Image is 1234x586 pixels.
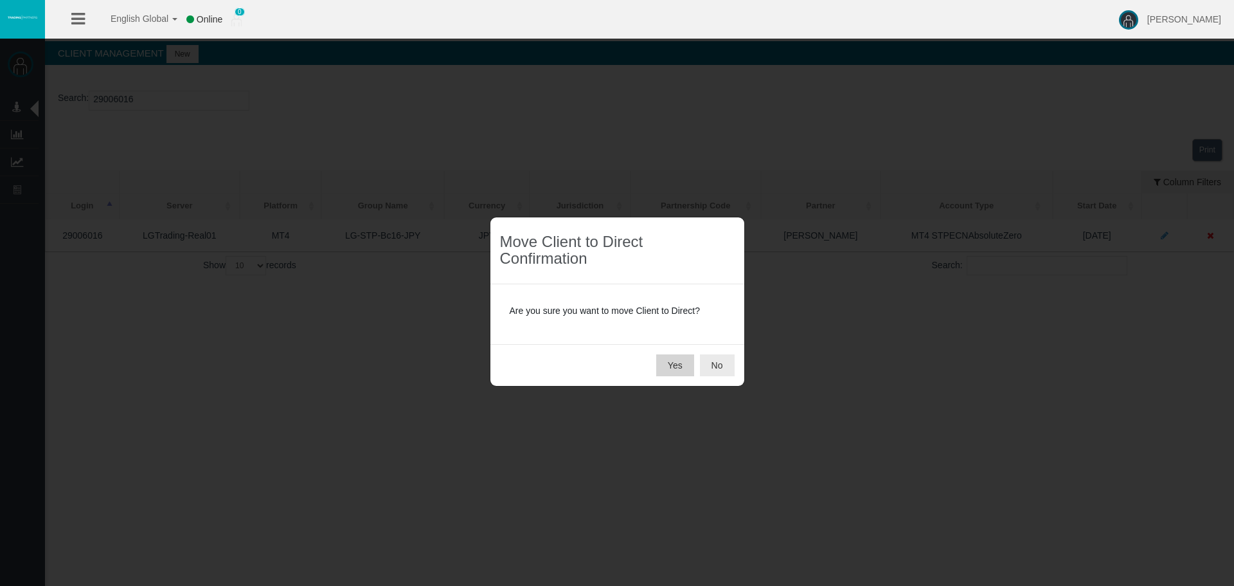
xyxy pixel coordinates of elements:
span: Online [197,14,222,24]
img: user-image [1119,10,1138,30]
img: user_small.png [231,14,242,26]
button: No [700,354,735,376]
span: English Global [94,14,168,24]
p: Are you sure you want to move Client to Direct? [510,304,725,318]
img: logo.svg [6,15,39,20]
button: Yes [656,354,694,376]
h3: Move Client to Direct Confirmation [500,233,735,268]
span: 0 [235,8,245,16]
span: [PERSON_NAME] [1147,14,1221,24]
